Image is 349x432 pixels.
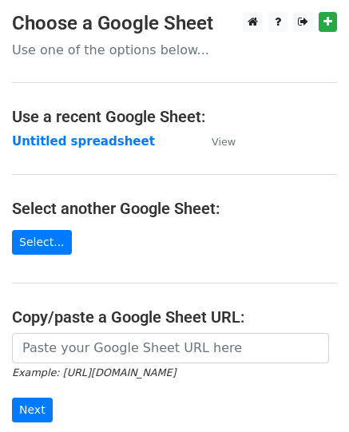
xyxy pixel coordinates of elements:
[12,199,337,218] h4: Select another Google Sheet:
[12,333,329,363] input: Paste your Google Sheet URL here
[12,307,337,327] h4: Copy/paste a Google Sheet URL:
[12,42,337,58] p: Use one of the options below...
[12,134,155,149] a: Untitled spreadsheet
[12,398,53,422] input: Next
[12,230,72,255] a: Select...
[196,134,236,149] a: View
[12,367,176,378] small: Example: [URL][DOMAIN_NAME]
[12,107,337,126] h4: Use a recent Google Sheet:
[12,12,337,35] h3: Choose a Google Sheet
[212,136,236,148] small: View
